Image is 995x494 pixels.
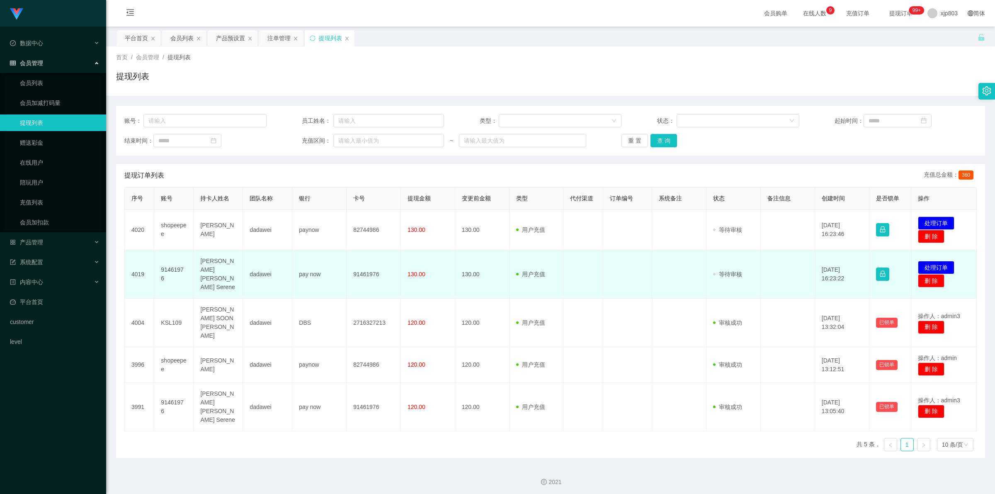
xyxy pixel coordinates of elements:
[459,134,586,147] input: 请输入最大值为
[713,404,742,410] span: 审核成功
[876,268,889,281] button: 图标: lock
[918,397,960,404] span: 操作人：admin3
[713,319,742,326] span: 审核成功
[610,195,633,202] span: 订单编号
[917,438,930,451] li: 下一页
[154,383,194,431] td: 91461976
[713,271,742,277] span: 等待审核
[612,118,616,124] i: 图标: down
[815,383,869,431] td: [DATE] 13:05:40
[20,194,99,211] a: 充值列表
[302,136,333,145] span: 充值区间：
[333,114,444,127] input: 请输入
[650,134,677,147] button: 查 询
[116,54,128,61] span: 首页
[480,117,499,125] span: 类型：
[657,117,677,125] span: 状态：
[767,195,791,202] span: 备注信息
[942,438,963,451] div: 10 条/页
[621,134,648,147] button: 重 置
[200,195,229,202] span: 持卡人姓名
[10,279,43,285] span: 内容中心
[194,299,243,347] td: [PERSON_NAME] SOON [PERSON_NAME]
[292,210,347,250] td: paynow
[10,8,23,20] img: logo.9652507e.png
[113,478,988,487] div: 2021
[292,383,347,431] td: pay now
[516,195,528,202] span: 类型
[292,250,347,299] td: pay now
[815,250,869,299] td: [DATE] 16:23:22
[20,174,99,191] a: 陪玩用户
[125,30,148,46] div: 平台首页
[131,195,143,202] span: 序号
[918,230,944,243] button: 删 除
[10,239,43,246] span: 产品管理
[292,347,347,383] td: paynow
[347,347,401,383] td: 82744986
[924,170,977,180] div: 充值总金额：
[125,299,154,347] td: 4004
[10,314,99,330] a: customer
[131,54,133,61] span: /
[243,383,292,431] td: dadawei
[968,10,973,16] i: 图标: global
[20,114,99,131] a: 提现列表
[408,404,425,410] span: 120.00
[799,10,830,16] span: 在线人数
[918,355,957,361] span: 操作人：admin
[959,170,973,180] span: 360
[125,250,154,299] td: 4019
[116,0,144,27] i: 图标: menu-fold
[918,195,929,202] span: 操作
[444,136,459,145] span: ~
[918,405,944,418] button: 删 除
[835,117,864,125] span: 起始时间：
[826,6,835,15] sup: 9
[292,299,347,347] td: DBS
[194,210,243,250] td: [PERSON_NAME]
[713,361,742,368] span: 审核成功
[963,442,968,448] i: 图标: down
[876,360,898,370] button: 已锁单
[154,299,194,347] td: KSL109
[455,299,510,347] td: 120.00
[516,319,545,326] span: 用户充值
[10,279,16,285] i: 图标: profile
[124,117,143,125] span: 账号：
[347,210,401,250] td: 82744986
[978,34,985,41] i: 图标: unlock
[921,443,926,448] i: 图标: right
[462,195,491,202] span: 变更前金额
[167,54,191,61] span: 提现列表
[455,347,510,383] td: 120.00
[243,347,292,383] td: dadawei
[299,195,311,202] span: 银行
[194,347,243,383] td: [PERSON_NAME]
[243,299,292,347] td: dadawei
[345,36,349,41] i: 图标: close
[150,36,155,41] i: 图标: close
[822,195,845,202] span: 创建时间
[815,347,869,383] td: [DATE] 13:12:51
[347,250,401,299] td: 91461976
[20,95,99,111] a: 会员加减打码量
[347,299,401,347] td: 2716327213
[10,333,99,350] a: level
[885,10,917,16] span: 提现订单
[815,299,869,347] td: [DATE] 13:32:04
[900,438,914,451] li: 1
[20,134,99,151] a: 赠送彩金
[408,271,425,277] span: 130.00
[901,438,913,451] a: 1
[248,36,252,41] i: 图标: close
[516,271,545,277] span: 用户充值
[170,30,194,46] div: 会员列表
[10,40,43,46] span: 数据中心
[918,321,944,334] button: 删 除
[921,118,927,124] i: 图标: calendar
[789,118,794,124] i: 图标: down
[216,30,245,46] div: 产品预设置
[516,226,545,233] span: 用户充值
[196,36,201,41] i: 图标: close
